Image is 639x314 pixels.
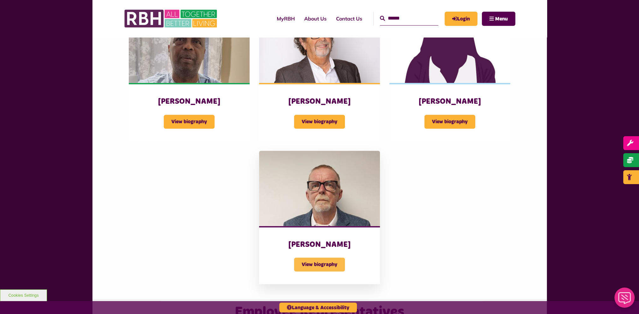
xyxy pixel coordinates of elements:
[279,303,357,312] button: Language & Accessibility
[259,151,380,284] a: [PERSON_NAME] View biography
[259,151,380,226] img: Antony Mallinson
[299,10,331,27] a: About Us
[272,10,299,27] a: MyRBH
[141,97,237,107] h3: [PERSON_NAME]
[259,8,380,141] a: [PERSON_NAME] View biography
[294,258,345,271] span: View biography
[495,16,508,21] span: Menu
[294,115,345,129] span: View biography
[445,12,477,26] a: MyRBH
[129,8,250,141] a: [PERSON_NAME] View biography
[611,286,639,314] iframe: Netcall Web Assistant for live chat
[424,115,475,129] span: View biography
[259,8,380,83] img: Mark Slater
[272,240,367,250] h3: [PERSON_NAME]
[380,12,438,25] input: Search
[124,6,219,31] img: RBH
[272,97,367,107] h3: [PERSON_NAME]
[389,8,510,141] a: [PERSON_NAME] View biography
[402,97,498,107] h3: [PERSON_NAME]
[164,115,215,129] span: View biography
[331,10,367,27] a: Contact Us
[389,8,510,83] img: Female 3
[482,12,515,26] button: Navigation
[129,8,250,83] img: Olufemi Shangobiyi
